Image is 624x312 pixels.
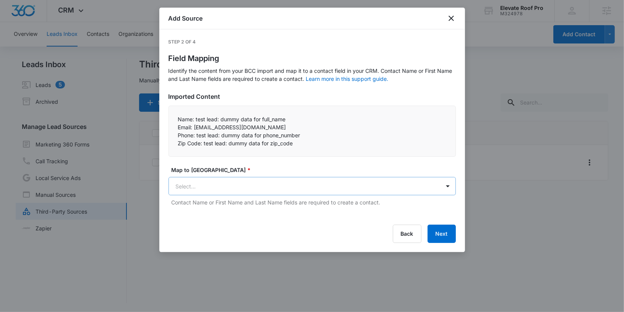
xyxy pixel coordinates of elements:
p: Zip Code: test lead: dummy data for zip_code [178,139,446,147]
button: Back [393,225,421,243]
button: close [447,14,456,23]
p: Email: [EMAIL_ADDRESS][DOMAIN_NAME] [178,123,446,131]
h1: Add Source [169,14,203,23]
a: Learn more in this support guide. [306,76,389,82]
h2: Field Mapping [169,55,456,62]
p: Phone: test lead: dummy data for phone_number [178,131,446,139]
p: Contact Name or First Name and Last Name fields are required to create a contact. [172,198,456,206]
p: Identify the content from your BCC import and map it to a contact field in your CRM. Contact Name... [169,67,456,83]
p: Name: test lead: dummy data for full_name [178,115,446,123]
button: Next [428,225,456,243]
h6: Step 2 of 4 [169,39,456,45]
p: Imported Content [169,92,456,101]
label: Map to [GEOGRAPHIC_DATA] [172,166,459,174]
